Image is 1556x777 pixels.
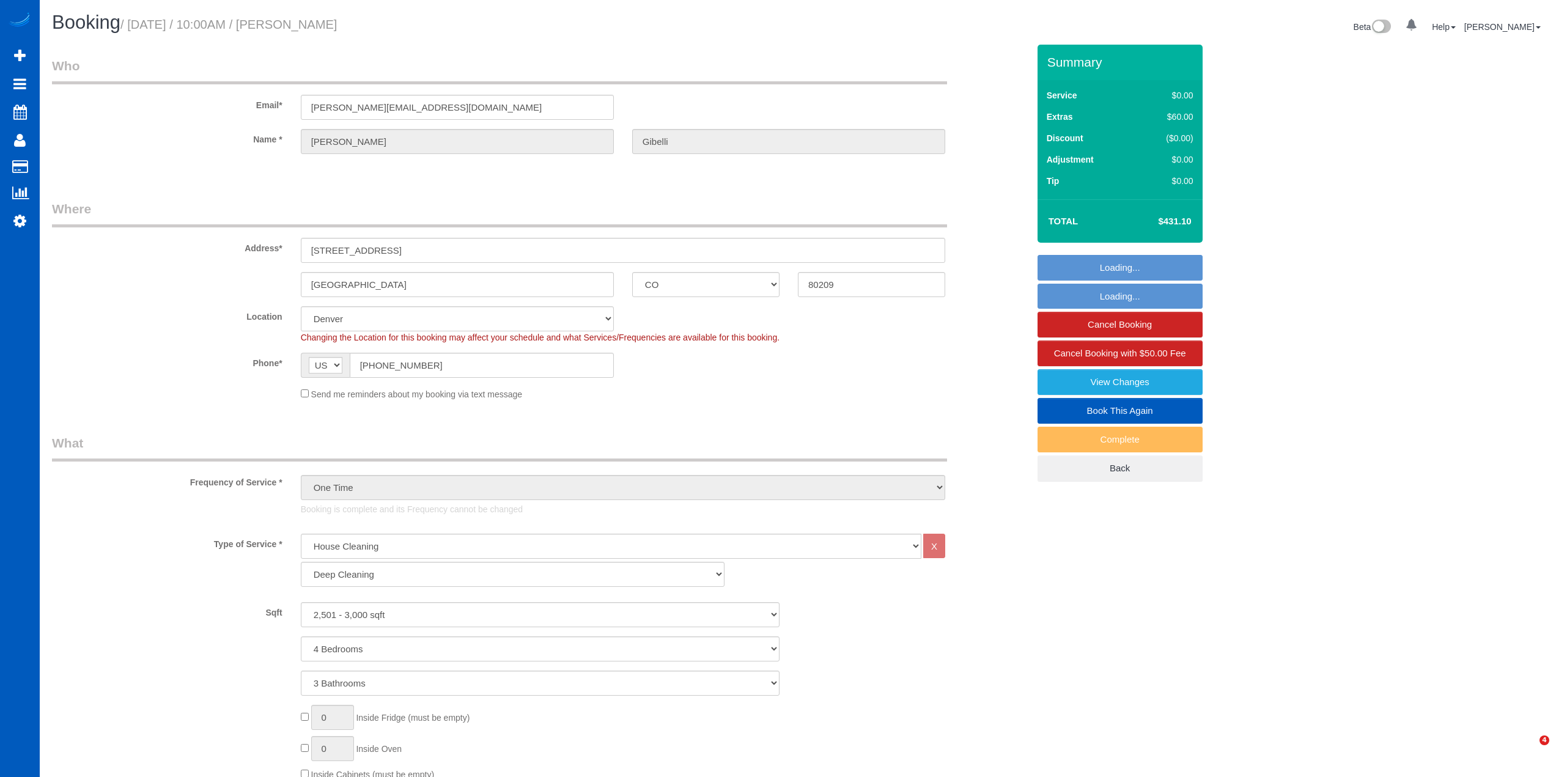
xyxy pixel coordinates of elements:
span: Inside Fridge (must be empty) [356,713,470,723]
h3: Summary [1047,55,1196,69]
label: Frequency of Service * [43,472,292,488]
a: Beta [1354,22,1392,32]
input: Zip Code* [798,272,945,297]
span: Booking [52,12,120,33]
small: / [DATE] / 10:00AM / [PERSON_NAME] [120,18,337,31]
label: Name * [43,129,292,145]
span: Inside Oven [356,744,402,754]
span: 4 [1539,735,1549,745]
div: $0.00 [1141,175,1193,187]
span: Send me reminders about my booking via text message [311,389,523,399]
label: Email* [43,95,292,111]
label: Address* [43,238,292,254]
span: Changing the Location for this booking may affect your schedule and what Services/Frequencies are... [301,333,780,342]
div: $0.00 [1141,153,1193,166]
a: [PERSON_NAME] [1464,22,1541,32]
label: Adjustment [1047,153,1094,166]
label: Type of Service * [43,534,292,550]
a: Book This Again [1038,398,1203,424]
img: Automaid Logo [7,12,32,29]
input: Email* [301,95,614,120]
p: Booking is complete and its Frequency cannot be changed [301,503,945,515]
input: First Name* [301,129,614,154]
div: $0.00 [1141,89,1193,101]
legend: What [52,434,947,462]
legend: Who [52,57,947,84]
input: Phone* [350,353,614,378]
label: Phone* [43,353,292,369]
iframe: Intercom live chat [1514,735,1544,765]
a: Cancel Booking [1038,312,1203,337]
a: Back [1038,455,1203,481]
a: Help [1432,22,1456,32]
strong: Total [1049,216,1079,226]
label: Extras [1047,111,1073,123]
div: ($0.00) [1141,132,1193,144]
legend: Where [52,200,947,227]
div: $60.00 [1141,111,1193,123]
a: View Changes [1038,369,1203,395]
label: Tip [1047,175,1060,187]
input: City* [301,272,614,297]
span: Cancel Booking with $50.00 Fee [1054,348,1186,358]
label: Sqft [43,602,292,619]
a: Cancel Booking with $50.00 Fee [1038,341,1203,366]
label: Location [43,306,292,323]
input: Last Name* [632,129,945,154]
img: New interface [1371,20,1391,35]
label: Service [1047,89,1077,101]
label: Discount [1047,132,1083,144]
h4: $431.10 [1121,216,1191,227]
